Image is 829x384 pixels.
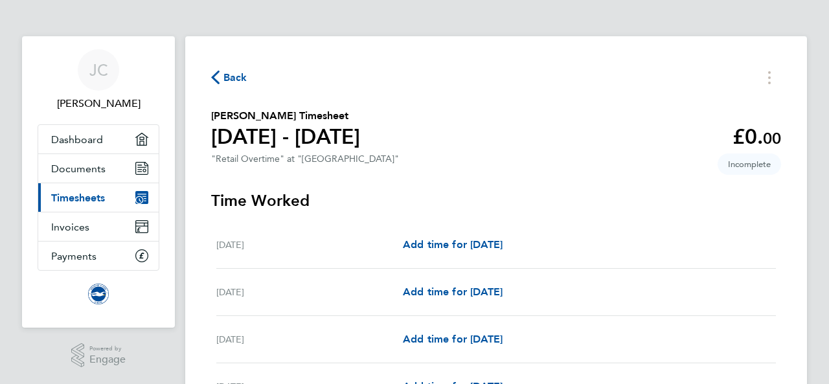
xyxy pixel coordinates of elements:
div: [DATE] [216,284,403,300]
span: Engage [89,354,126,365]
a: Payments [38,242,159,270]
a: Dashboard [38,125,159,153]
h2: [PERSON_NAME] Timesheet [211,108,360,124]
span: Add time for [DATE] [403,286,503,298]
div: [DATE] [216,332,403,347]
a: Invoices [38,212,159,241]
button: Back [211,69,247,85]
span: Powered by [89,343,126,354]
a: JC[PERSON_NAME] [38,49,159,111]
span: James Chamberlain [38,96,159,111]
span: Documents [51,163,106,175]
app-decimal: £0. [732,124,781,149]
img: brightonandhovealbion-logo-retina.png [88,284,109,304]
span: Invoices [51,221,89,233]
span: Add time for [DATE] [403,333,503,345]
span: Back [223,70,247,85]
div: "Retail Overtime" at "[GEOGRAPHIC_DATA]" [211,153,399,164]
a: Add time for [DATE] [403,284,503,300]
nav: Main navigation [22,36,175,328]
a: Documents [38,154,159,183]
span: JC [89,62,108,78]
a: Add time for [DATE] [403,237,503,253]
span: Timesheets [51,192,105,204]
span: 00 [763,129,781,148]
div: [DATE] [216,237,403,253]
a: Powered byEngage [71,343,126,368]
span: Add time for [DATE] [403,238,503,251]
a: Timesheets [38,183,159,212]
span: Dashboard [51,133,103,146]
h1: [DATE] - [DATE] [211,124,360,150]
button: Timesheets Menu [758,67,781,87]
a: Add time for [DATE] [403,332,503,347]
h3: Time Worked [211,190,781,211]
span: Payments [51,250,97,262]
a: Go to home page [38,284,159,304]
span: This timesheet is Incomplete. [718,153,781,175]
